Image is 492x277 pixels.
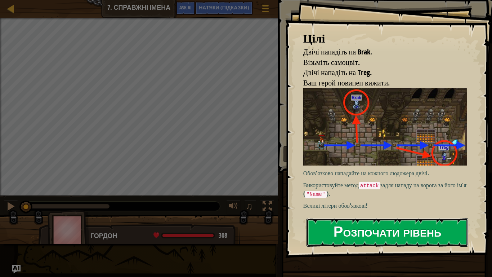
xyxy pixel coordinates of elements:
button: Ask AI [12,265,21,273]
li: Двічі нападіть на Treg. [294,67,465,78]
span: Ask AI [179,4,192,11]
li: Візьміть самоцвіт. [294,57,465,68]
p: Великі літери обов'язкові! [303,202,472,210]
div: Гордон [90,231,233,241]
span: ♫ [246,201,253,212]
span: 308 [219,231,227,240]
img: thang_avatar_frame.png [48,210,89,250]
span: НАТЯКИ (Підказки) [199,4,249,11]
span: Двічі нападіть на Brak. [303,47,372,57]
div: health: 308 / 308 [153,232,227,239]
span: Візьміть самоцвіт. [303,57,360,67]
li: Двічі нападіть на Brak. [294,47,465,57]
button: ♫ [244,200,256,215]
code: "Name" [305,191,327,198]
button: Показати меню гри [256,1,274,18]
button: Розпочати рівень [307,218,468,247]
img: True names [303,88,472,166]
span: Двічі нападіть на Treg. [303,67,372,77]
span: Ваш герой повинен вижити. [303,78,390,88]
button: Виконати [283,146,482,162]
p: Використовуйте метод задля нападу на ворога за його ім'ям ( ). [303,181,472,198]
code: attack [359,182,380,189]
div: Цілі [303,30,467,47]
button: Ctrl + P: Pause [4,200,18,215]
p: Обов'язково нападайте на кожного людожера двічі. [303,169,472,177]
button: Повноекранний режим [260,200,274,215]
button: Налаштувати гучність [226,200,241,215]
button: Ask AI [176,1,195,15]
li: Ваш герой повинен вижити. [294,78,465,88]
